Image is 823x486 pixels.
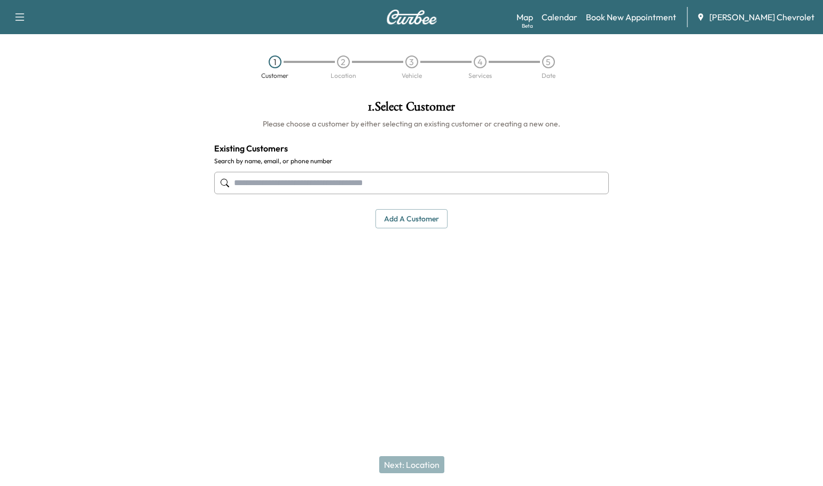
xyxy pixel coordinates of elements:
div: 2 [337,55,350,68]
div: Customer [261,73,288,79]
div: 1 [269,55,281,68]
label: Search by name, email, or phone number [214,157,609,165]
span: [PERSON_NAME] Chevrolet [709,11,814,23]
h1: 1 . Select Customer [214,100,609,118]
img: Curbee Logo [386,10,437,25]
div: Vehicle [402,73,422,79]
div: 3 [405,55,418,68]
h6: Please choose a customer by either selecting an existing customer or creating a new one. [214,118,609,129]
div: 4 [474,55,487,68]
div: Services [468,73,492,79]
div: Date [542,73,555,79]
a: MapBeta [516,11,533,23]
a: Book New Appointment [586,11,676,23]
div: Beta [522,22,533,30]
a: Calendar [542,11,577,23]
h4: Existing Customers [214,142,609,155]
div: Location [331,73,356,79]
button: Add a customer [375,209,448,229]
div: 5 [542,55,555,68]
